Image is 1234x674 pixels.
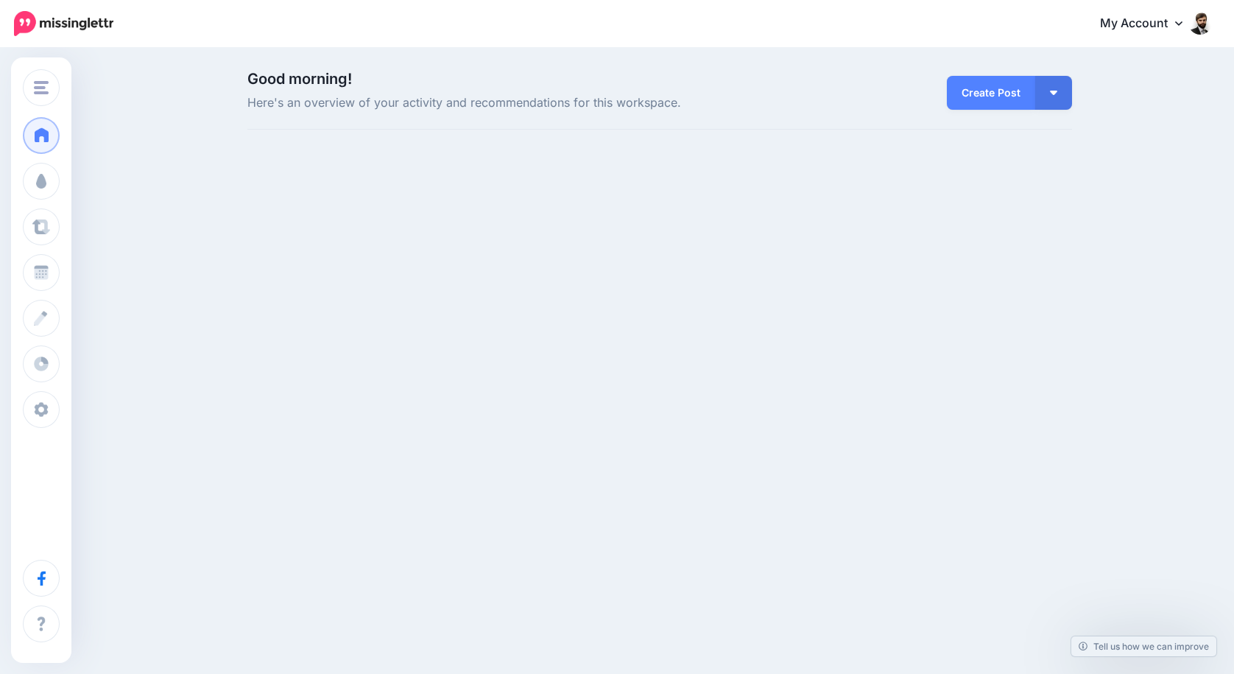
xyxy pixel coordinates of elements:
[247,70,352,88] span: Good morning!
[14,11,113,36] img: Missinglettr
[1085,6,1212,42] a: My Account
[1050,91,1057,95] img: arrow-down-white.png
[1071,636,1216,656] a: Tell us how we can improve
[947,76,1035,110] a: Create Post
[34,81,49,94] img: menu.png
[247,94,790,113] span: Here's an overview of your activity and recommendations for this workspace.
